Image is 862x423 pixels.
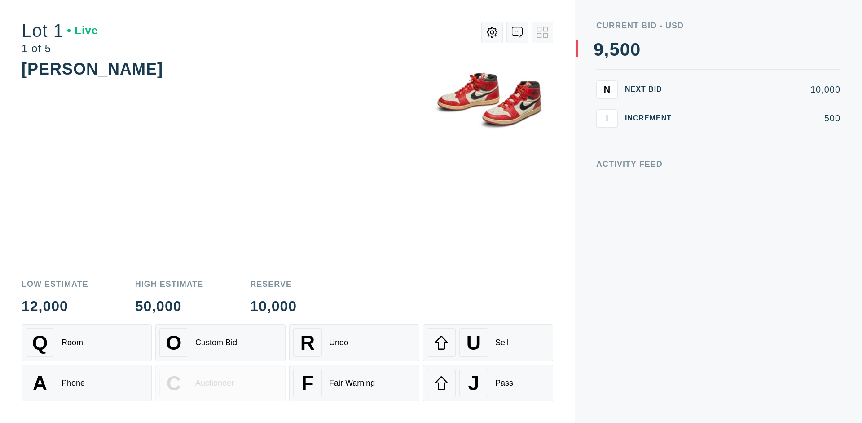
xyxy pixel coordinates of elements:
[155,324,286,361] button: OCustom Bid
[289,324,419,361] button: RUndo
[468,372,479,395] span: J
[606,113,608,123] span: I
[22,280,88,288] div: Low Estimate
[167,372,181,395] span: C
[609,40,620,58] div: 5
[289,365,419,401] button: FFair Warning
[32,331,48,354] span: Q
[423,324,553,361] button: USell
[166,331,182,354] span: O
[33,372,47,395] span: A
[625,86,679,93] div: Next Bid
[22,43,98,54] div: 1 of 5
[250,280,297,288] div: Reserve
[495,378,513,388] div: Pass
[630,40,641,58] div: 0
[67,25,98,36] div: Live
[22,60,163,78] div: [PERSON_NAME]
[686,114,840,123] div: 500
[604,84,610,94] span: N
[135,280,204,288] div: High Estimate
[62,338,83,347] div: Room
[300,331,315,354] span: R
[596,80,618,98] button: N
[596,109,618,127] button: I
[620,40,630,58] div: 0
[22,299,88,313] div: 12,000
[329,338,348,347] div: Undo
[250,299,297,313] div: 10,000
[329,378,375,388] div: Fair Warning
[22,365,152,401] button: APhone
[22,22,98,40] div: Lot 1
[195,378,234,388] div: Auctioneer
[155,365,286,401] button: CAuctioneer
[62,378,85,388] div: Phone
[686,85,840,94] div: 10,000
[195,338,237,347] div: Custom Bid
[301,372,313,395] span: F
[596,22,840,30] div: Current Bid - USD
[625,115,679,122] div: Increment
[466,331,481,354] span: U
[135,299,204,313] div: 50,000
[604,40,609,220] div: ,
[22,324,152,361] button: QRoom
[594,40,604,58] div: 9
[495,338,509,347] div: Sell
[596,160,840,168] div: Activity Feed
[423,365,553,401] button: JPass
